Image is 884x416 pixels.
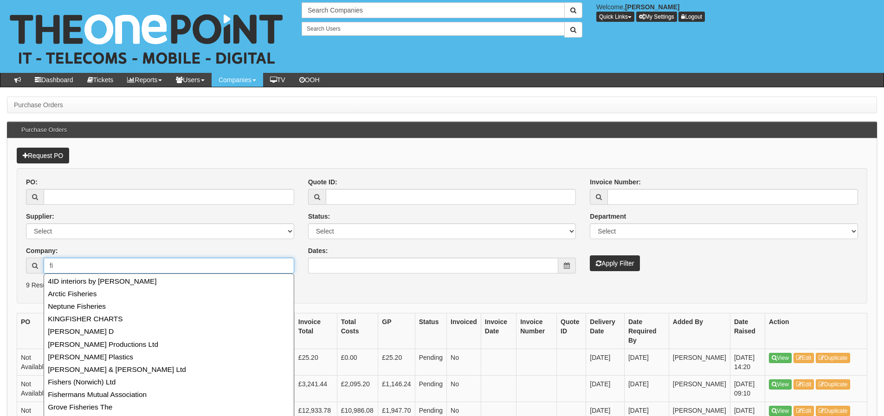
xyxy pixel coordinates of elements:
th: Date Raised [730,313,765,349]
th: GP [378,313,415,349]
th: Quote ID [557,313,586,349]
a: KINGFISHER CHARTS [45,312,293,325]
th: Added By [669,313,730,349]
label: Quote ID: [308,177,337,187]
a: My Settings [636,12,677,22]
a: Duplicate [816,379,850,390]
a: View [769,406,792,416]
a: Companies [212,73,263,87]
td: Pending [415,349,446,375]
a: [PERSON_NAME] D [45,325,293,338]
a: Tickets [80,73,121,87]
a: Grove Fisheries The [45,401,293,413]
label: PO: [26,177,38,187]
td: £25.20 [378,349,415,375]
td: £1,146.24 [378,375,415,402]
th: PO [17,313,55,349]
label: Status: [308,212,330,221]
th: Invoice Number [516,313,557,349]
button: Apply Filter [590,255,640,271]
td: Not Available [17,375,55,402]
a: TV [263,73,292,87]
li: Purchase Orders [14,100,63,110]
td: No [447,349,481,375]
label: Dates: [308,246,328,255]
a: View [769,379,792,390]
a: Fishermans Mutual Association [45,388,293,401]
label: Department [590,212,626,221]
input: Search Users [302,22,565,36]
td: [DATE] [586,375,625,402]
th: Invoice Total [294,313,337,349]
td: Pending [415,375,446,402]
td: [PERSON_NAME] [669,349,730,375]
a: Fishers (Norwich) Ltd [45,376,293,388]
input: Search Companies [302,2,565,18]
a: Edit [794,353,814,363]
a: [PERSON_NAME] Productions Ltd [45,338,293,351]
button: Quick Links [596,12,634,22]
td: [DATE] 09:10 [730,375,765,402]
td: £0.00 [337,349,378,375]
a: Edit [794,379,814,390]
h3: Purchase Orders [17,122,71,138]
th: Action [765,313,867,349]
td: [PERSON_NAME] [669,375,730,402]
a: Duplicate [816,353,850,363]
th: Date Required By [624,313,669,349]
td: No [447,375,481,402]
a: Dashboard [28,73,80,87]
a: Edit [794,406,814,416]
p: 9 Results [26,280,858,290]
td: [DATE] [624,375,669,402]
a: Logout [678,12,705,22]
div: Welcome, [589,2,884,22]
label: Invoice Number: [590,177,641,187]
td: [DATE] [624,349,669,375]
a: View [769,353,792,363]
a: Duplicate [816,406,850,416]
a: Reports [120,73,169,87]
a: Arctic Fisheries [45,287,293,300]
th: Status [415,313,446,349]
th: Invoice Date [481,313,516,349]
a: [PERSON_NAME] & [PERSON_NAME] Ltd [45,363,293,376]
td: £2,095.20 [337,375,378,402]
a: Neptune Fisheries [45,300,293,312]
td: £3,241.44 [294,375,337,402]
a: Request PO [17,148,69,163]
th: Delivery Date [586,313,625,349]
td: Not Available [17,349,55,375]
a: 4ID interiors by [PERSON_NAME] [45,275,293,287]
td: £25.20 [294,349,337,375]
b: [PERSON_NAME] [625,3,679,11]
a: OOH [292,73,327,87]
label: Supplier: [26,212,54,221]
a: Users [169,73,212,87]
td: [DATE] [586,349,625,375]
label: Company: [26,246,58,255]
th: Total Costs [337,313,378,349]
td: [DATE] 14:20 [730,349,765,375]
a: [PERSON_NAME] Plastics [45,351,293,363]
th: Invoiced [447,313,481,349]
